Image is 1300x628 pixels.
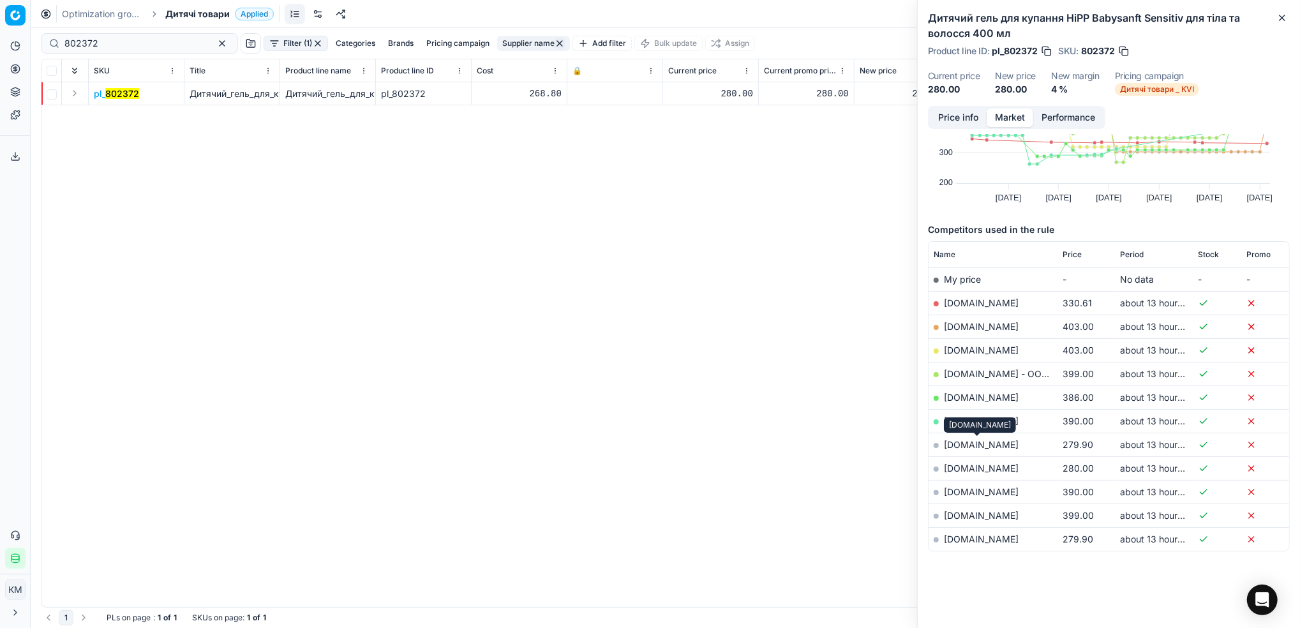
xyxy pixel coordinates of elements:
[1063,463,1094,474] span: 280.00
[1120,486,1200,497] span: about 13 hours ago
[41,610,56,625] button: Go to previous page
[1120,297,1200,308] span: about 13 hours ago
[59,610,73,625] button: 1
[67,86,82,101] button: Expand
[944,486,1019,497] a: [DOMAIN_NAME]
[928,10,1290,41] h2: Дитячий гель для купання HiPP Babysanft Sensitiv для тіла та волосся 400 мл
[944,439,1019,450] a: [DOMAIN_NAME]
[497,36,570,51] button: Supplier name
[634,36,703,51] button: Bulk update
[1193,267,1241,291] td: -
[1120,392,1200,403] span: about 13 hours ago
[992,45,1038,57] span: pl_802372
[944,417,1016,433] div: [DOMAIN_NAME]
[253,613,260,623] strong: of
[67,63,82,78] button: Expand all
[1063,297,1092,308] span: 330.61
[94,66,110,76] span: SKU
[1120,345,1200,355] span: about 13 hours ago
[928,71,980,80] dt: Current price
[94,87,139,100] button: pl_802372
[1051,83,1100,96] dd: 4 %
[1241,267,1289,291] td: -
[331,36,380,51] button: Categories
[381,66,434,76] span: Product line ID
[41,610,91,625] nav: pagination
[1063,392,1094,403] span: 386.00
[174,613,177,623] strong: 1
[860,87,945,100] div: 280.00
[934,250,955,260] span: Name
[381,87,466,100] div: pl_802372
[477,66,493,76] span: Cost
[1120,250,1144,260] span: Period
[668,66,717,76] span: Current price
[1063,345,1094,355] span: 403.00
[1096,193,1122,202] text: [DATE]
[930,108,987,127] button: Price info
[1115,267,1193,291] td: No data
[1120,510,1200,521] span: about 13 hours ago
[1063,415,1094,426] span: 390.00
[1120,463,1200,474] span: about 13 hours ago
[944,274,981,285] span: My price
[1199,250,1220,260] span: Stock
[62,8,144,20] a: Optimization groups
[1051,71,1100,80] dt: New margin
[1081,45,1115,57] span: 802372
[477,87,562,100] div: 268.80
[107,613,177,623] div: :
[939,177,953,187] text: 200
[1120,534,1200,544] span: about 13 hours ago
[1033,108,1103,127] button: Performance
[235,8,274,20] span: Applied
[190,66,205,76] span: Title
[995,71,1036,80] dt: New price
[1247,585,1278,615] div: Open Intercom Messenger
[107,613,151,623] span: PLs on page
[263,613,266,623] strong: 1
[1063,321,1094,332] span: 403.00
[1115,83,1199,96] span: Дитячі товари _ KVI
[764,66,836,76] span: Current promo price
[1246,250,1271,260] span: Promo
[5,579,26,600] button: КM
[1247,193,1273,202] text: [DATE]
[996,193,1021,202] text: [DATE]
[944,392,1019,403] a: [DOMAIN_NAME]
[1058,47,1079,56] span: SKU :
[987,108,1033,127] button: Market
[1057,267,1115,291] td: -
[928,83,980,96] dd: 280.00
[1063,534,1093,544] span: 279.90
[995,83,1036,96] dd: 280.00
[944,510,1019,521] a: [DOMAIN_NAME]
[247,613,250,623] strong: 1
[944,463,1019,474] a: [DOMAIN_NAME]
[383,36,419,51] button: Brands
[572,66,582,76] span: 🔒
[1120,415,1200,426] span: about 13 hours ago
[165,8,274,20] span: Дитячі товариApplied
[928,47,989,56] span: Product line ID :
[421,36,495,51] button: Pricing campaign
[165,8,230,20] span: Дитячі товари
[64,37,204,50] input: Search by SKU or title
[928,223,1290,236] h5: Competitors used in the rule
[264,36,328,51] button: Filter (1)
[62,8,274,20] nav: breadcrumb
[1146,193,1172,202] text: [DATE]
[944,415,1019,426] a: [DOMAIN_NAME]
[668,87,753,100] div: 280.00
[163,613,171,623] strong: of
[1197,193,1222,202] text: [DATE]
[1115,71,1199,80] dt: Pricing campaign
[1046,193,1072,202] text: [DATE]
[94,87,139,100] span: pl_
[105,88,139,99] mark: 802372
[1120,368,1200,379] span: about 13 hours ago
[1063,486,1094,497] span: 390.00
[76,610,91,625] button: Go to next page
[158,613,161,623] strong: 1
[764,87,849,100] div: 280.00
